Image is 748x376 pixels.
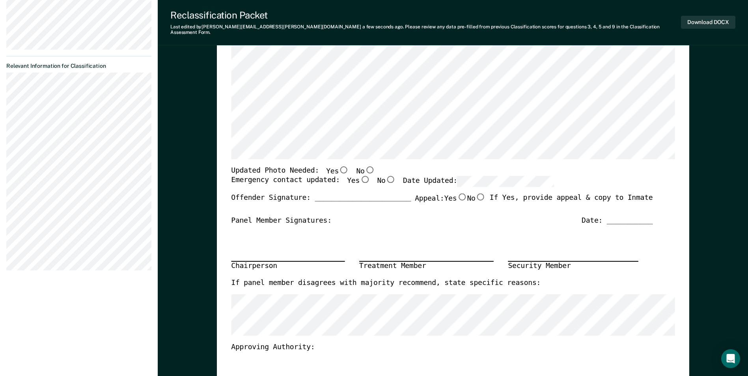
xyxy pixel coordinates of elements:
button: Download DOCX [681,16,735,29]
label: No [377,176,395,187]
dt: Relevant Information for Classification [6,63,151,69]
input: Yes [339,166,349,173]
label: Appeal: [415,193,486,210]
div: Open Intercom Messenger [721,349,740,368]
div: Reclassification Packet [170,9,681,21]
input: No [385,176,395,183]
div: Updated Photo Needed: [231,166,375,176]
label: No [467,193,485,203]
label: Yes [347,176,370,187]
input: No [364,166,375,173]
input: No [475,193,485,200]
input: Yes [457,193,467,200]
div: Offender Signature: _______________________ If Yes, provide appeal & copy to Inmate [231,193,653,216]
div: Treatment Member [359,261,494,271]
label: Yes [326,166,349,176]
div: Last edited by [PERSON_NAME][EMAIL_ADDRESS][PERSON_NAME][DOMAIN_NAME] . Please review any data pr... [170,24,681,35]
div: Panel Member Signatures: [231,216,332,225]
div: Security Member [508,261,638,271]
div: Emergency contact updated: [231,176,554,194]
span: a few seconds ago [362,24,403,30]
div: Chairperson [231,261,345,271]
input: Yes [360,176,370,183]
label: Yes [444,193,467,203]
label: No [356,166,375,176]
label: Date Updated: [403,176,554,187]
label: If panel member disagrees with majority recommend, state specific reasons: [231,278,541,288]
div: Approving Authority: [231,342,653,352]
div: Date: ___________ [582,216,653,225]
input: Date Updated: [457,176,554,187]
